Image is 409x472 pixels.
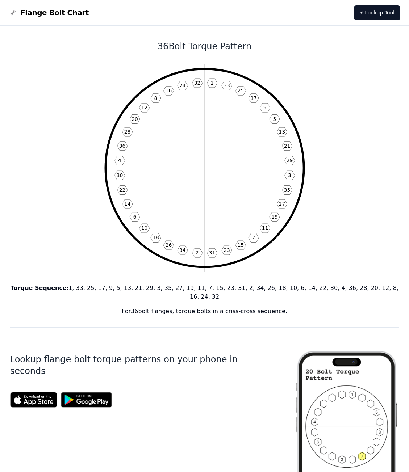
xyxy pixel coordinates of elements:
img: Get it on Google Play [57,388,116,411]
text: 35 [284,187,290,193]
text: 3 [288,172,291,178]
text: 6 [133,214,136,220]
text: 33 [224,83,230,88]
text: 19 [271,214,278,220]
a: Flange Bolt Chart LogoFlange Bolt Chart [9,8,89,18]
p: : 1, 33, 25, 17, 9, 5, 13, 21, 29, 3, 35, 27, 19, 11, 7, 15, 23, 31, 2, 34, 26, 18, 10, 6, 14, 22... [10,284,399,301]
text: 11 [262,225,268,231]
text: 16 [165,88,172,93]
b: Torque Sequence [11,285,67,291]
text: 30 [116,172,123,178]
text: 7 [252,235,255,240]
text: 5 [273,116,276,122]
text: 22 [119,187,125,193]
text: 32 [194,80,200,86]
p: For 36 bolt flanges, torque bolts in a criss-cross sequence. [10,307,399,316]
text: 10 [141,225,147,231]
text: 23 [224,247,230,253]
text: 34 [179,247,186,253]
text: 2 [196,250,199,256]
text: 31 [209,250,215,256]
text: 24 [179,83,186,88]
span: Flange Bolt Chart [20,8,89,18]
text: 17 [250,95,257,101]
text: 13 [279,129,285,135]
img: Flange Bolt Chart Logo [9,8,17,17]
text: 8 [154,95,157,101]
text: 9 [263,105,267,110]
text: 27 [279,201,285,207]
text: 4 [118,157,121,163]
text: 20 [132,116,138,122]
text: 36 [119,143,125,149]
a: ⚡ Lookup Tool [354,5,400,20]
text: 15 [237,242,244,248]
h1: Lookup flange bolt torque patterns on your phone in seconds [10,354,272,377]
text: 26 [165,242,172,248]
text: 21 [284,143,290,149]
text: 28 [124,129,130,135]
img: App Store badge for the Flange Bolt Chart app [10,392,57,408]
text: 18 [153,235,159,240]
text: 1 [210,80,214,86]
h1: 36 Bolt Torque Pattern [10,41,399,52]
text: 29 [286,157,293,163]
text: 25 [237,88,244,93]
text: 12 [141,105,147,110]
text: 14 [124,201,130,207]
